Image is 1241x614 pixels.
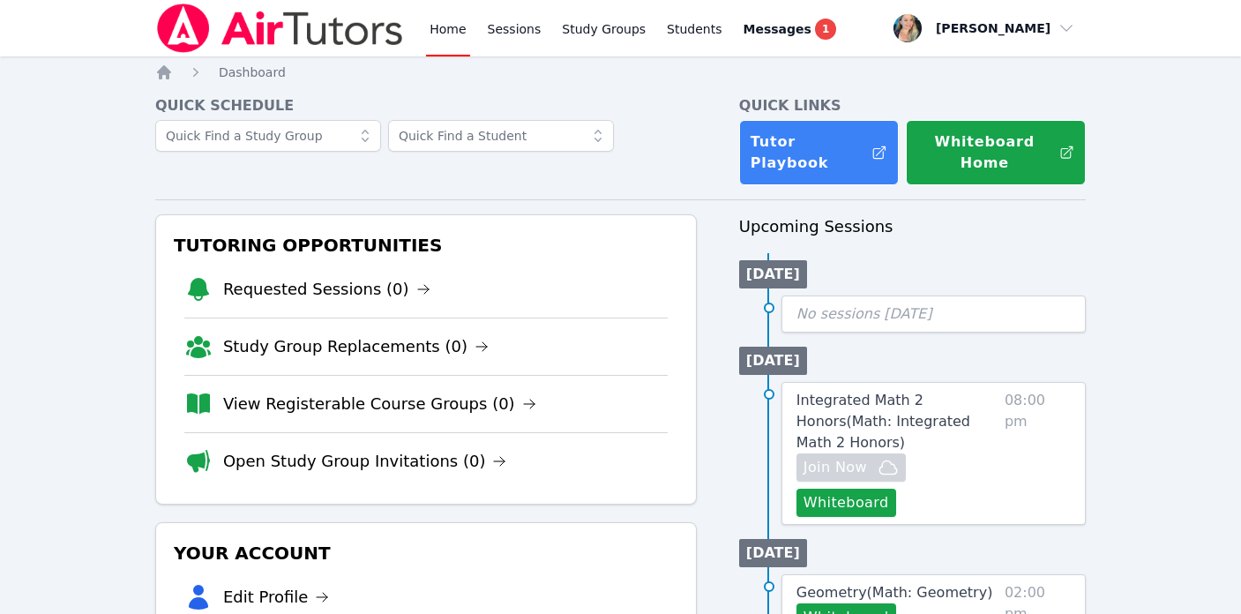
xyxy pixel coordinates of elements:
h3: Your Account [170,537,682,569]
a: Edit Profile [223,585,330,610]
input: Quick Find a Study Group [155,120,381,152]
h3: Tutoring Opportunities [170,229,682,261]
nav: Breadcrumb [155,64,1086,81]
input: Quick Find a Student [388,120,614,152]
span: Join Now [804,457,867,478]
span: Messages [744,20,811,38]
a: View Registerable Course Groups (0) [223,392,536,416]
span: Geometry ( Math: Geometry ) [796,584,993,601]
span: No sessions [DATE] [796,305,932,322]
h4: Quick Schedule [155,95,697,116]
h4: Quick Links [739,95,1086,116]
a: Requested Sessions (0) [223,277,430,302]
button: Whiteboard [796,489,896,517]
img: Air Tutors [155,4,405,53]
a: Open Study Group Invitations (0) [223,449,507,474]
button: Join Now [796,453,906,482]
button: Whiteboard Home [906,120,1086,185]
span: Integrated Math 2 Honors ( Math: Integrated Math 2 Honors ) [796,392,970,451]
li: [DATE] [739,260,807,288]
li: [DATE] [739,347,807,375]
a: Geometry(Math: Geometry) [796,582,993,603]
a: Integrated Math 2 Honors(Math: Integrated Math 2 Honors) [796,390,998,453]
a: Tutor Playbook [739,120,899,185]
span: 08:00 pm [1005,390,1071,517]
span: 1 [815,19,836,40]
a: Dashboard [219,64,286,81]
li: [DATE] [739,539,807,567]
a: Study Group Replacements (0) [223,334,489,359]
span: Dashboard [219,65,286,79]
h3: Upcoming Sessions [739,214,1086,239]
